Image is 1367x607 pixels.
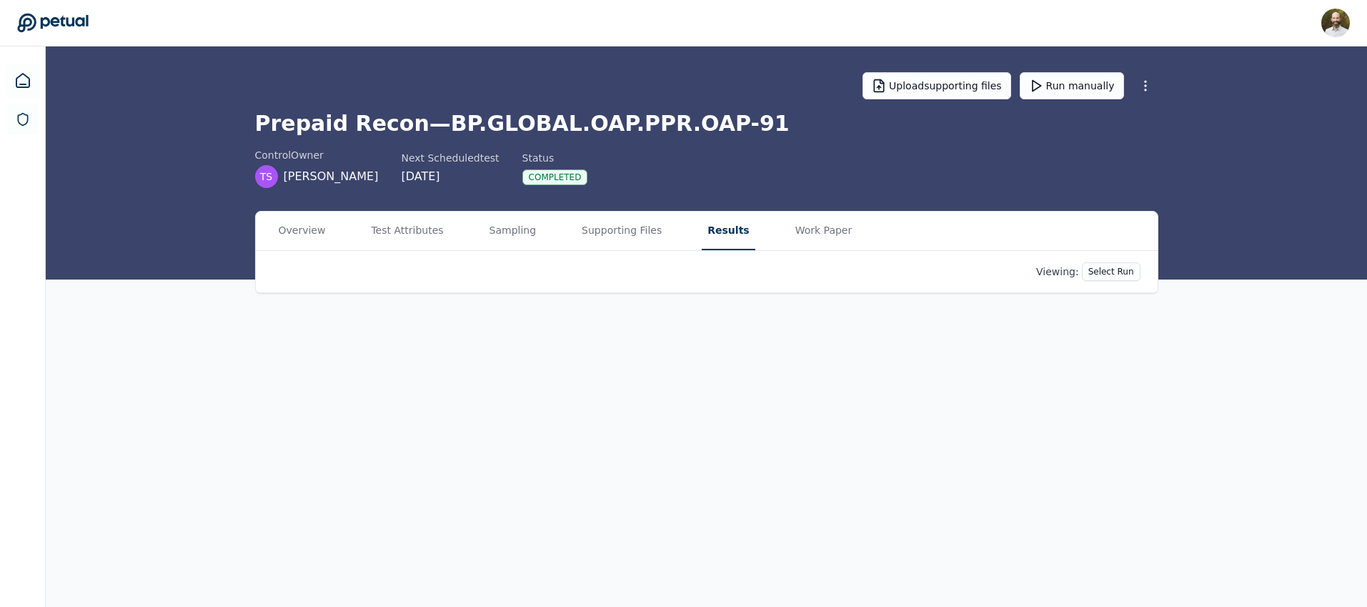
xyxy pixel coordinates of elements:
[6,64,40,98] a: Dashboard
[1133,73,1158,99] button: More Options
[255,111,1158,137] h1: Prepaid Recon — BP.GLOBAL.OAP.PPR.OAP-91
[17,13,89,33] a: Go to Dashboard
[522,169,588,185] div: Completed
[522,151,588,165] div: Status
[863,72,1011,99] button: Uploadsupporting files
[401,151,499,165] div: Next Scheduled test
[576,212,667,250] button: Supporting Files
[1036,265,1079,279] p: Viewing:
[255,148,379,162] div: control Owner
[365,212,449,250] button: Test Attributes
[484,212,542,250] button: Sampling
[1321,9,1350,37] img: David Coulombe
[1020,72,1124,99] button: Run manually
[273,212,332,250] button: Overview
[790,212,858,250] button: Work Paper
[260,169,272,184] span: TS
[284,168,379,185] span: [PERSON_NAME]
[401,168,499,185] div: [DATE]
[1082,262,1140,281] button: Select Run
[7,104,39,135] a: SOC 1 Reports
[702,212,755,250] button: Results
